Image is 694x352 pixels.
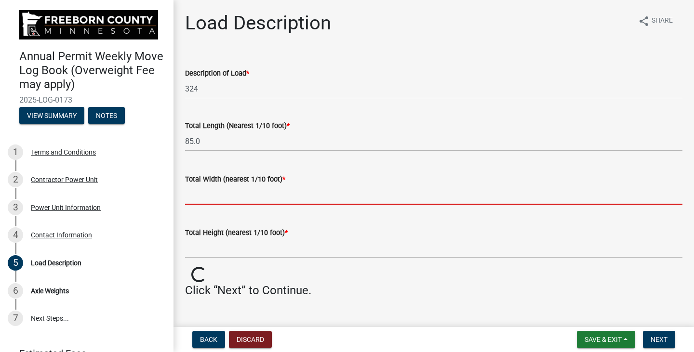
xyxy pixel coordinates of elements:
h4: Annual Permit Weekly Move Log Book (Overweight Fee may apply) [19,50,166,91]
label: Total Length (Nearest 1/10 foot) [185,123,290,130]
div: Power Unit Information [31,204,101,211]
button: Next [643,331,675,348]
label: Description of Load [185,70,249,77]
h4: Click “Next” to Continue. [185,284,682,298]
button: Back [192,331,225,348]
img: Freeborn County, Minnesota [19,10,158,39]
button: Save & Exit [577,331,635,348]
span: 2025-LOG-0173 [19,95,154,104]
div: Contact Information [31,232,92,238]
h1: Load Description [185,12,331,35]
wm-modal-confirm: Notes [88,112,125,120]
label: Total Height (nearest 1/10 foot) [185,230,288,236]
div: 3 [8,200,23,215]
div: Terms and Conditions [31,149,96,156]
button: Discard [229,331,272,348]
span: Save & Exit [585,336,622,343]
button: Notes [88,107,125,124]
label: Total Width (nearest 1/10 foot) [185,176,285,183]
button: shareShare [630,12,681,30]
div: Axle Weights [31,287,69,294]
span: Back [200,336,217,343]
span: Share [652,15,673,27]
button: View Summary [19,107,84,124]
div: Contractor Power Unit [31,176,98,183]
div: 4 [8,227,23,243]
div: 2 [8,172,23,187]
div: 5 [8,255,23,271]
div: Load Description [31,260,81,266]
div: 7 [8,311,23,326]
div: 6 [8,283,23,299]
wm-modal-confirm: Summary [19,112,84,120]
span: Next [651,336,667,343]
i: share [638,15,650,27]
div: 1 [8,144,23,160]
